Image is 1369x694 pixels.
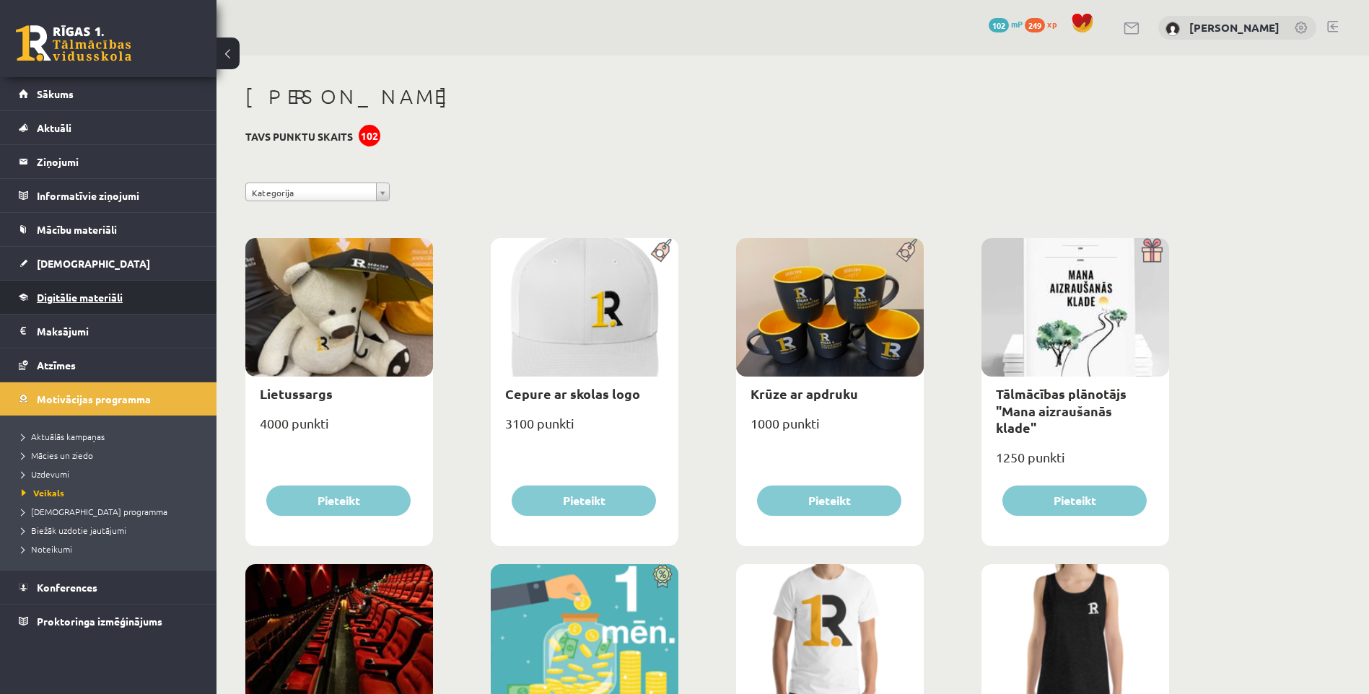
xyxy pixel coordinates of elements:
legend: Maksājumi [37,315,198,348]
div: 4000 punkti [245,411,433,447]
span: Digitālie materiāli [37,291,123,304]
button: Pieteikt [757,486,901,516]
a: Konferences [19,571,198,604]
a: Mācību materiāli [19,213,198,246]
div: 1000 punkti [736,411,924,447]
img: Atlaide [646,564,678,589]
span: Motivācijas programma [37,392,151,405]
button: Pieteikt [1002,486,1147,516]
span: Aktuāli [37,121,71,134]
a: Atzīmes [19,348,198,382]
span: Proktoringa izmēģinājums [37,615,162,628]
a: Proktoringa izmēģinājums [19,605,198,638]
a: Tālmācības plānotājs "Mana aizraušanās klade" [996,385,1127,436]
legend: Informatīvie ziņojumi [37,179,198,212]
a: Mācies un ziedo [22,449,202,462]
span: Sākums [37,87,74,100]
a: [DEMOGRAPHIC_DATA] programma [22,505,202,518]
a: [DEMOGRAPHIC_DATA] [19,247,198,280]
span: Biežāk uzdotie jautājumi [22,524,126,536]
a: Krūze ar apdruku [751,385,858,402]
a: Cepure ar skolas logo [505,385,640,402]
span: 102 [989,18,1009,32]
a: Maksājumi [19,315,198,348]
span: [DEMOGRAPHIC_DATA] [37,257,150,270]
a: Biežāk uzdotie jautājumi [22,524,202,537]
a: Aktuālās kampaņas [22,430,202,443]
span: Noteikumi [22,543,72,555]
span: Konferences [37,581,97,594]
span: xp [1047,18,1057,30]
h1: [PERSON_NAME] [245,84,1169,109]
span: Mācību materiāli [37,223,117,236]
a: Rīgas 1. Tālmācības vidusskola [16,25,131,61]
img: Alise Bogdanova [1165,22,1180,36]
span: 249 [1025,18,1045,32]
img: Dāvana ar pārsteigumu [1137,238,1169,263]
div: 1250 punkti [981,445,1169,481]
button: Pieteikt [266,486,411,516]
a: Digitālie materiāli [19,281,198,314]
a: Informatīvie ziņojumi [19,179,198,212]
a: Noteikumi [22,543,202,555]
span: mP [1011,18,1023,30]
a: Kategorija [245,183,390,201]
a: Motivācijas programma [19,382,198,416]
span: Kategorija [252,183,370,202]
a: 249 xp [1025,18,1064,30]
span: Mācies un ziedo [22,449,93,461]
span: Atzīmes [37,359,76,372]
a: Veikals [22,486,202,499]
a: Sākums [19,77,198,110]
span: Veikals [22,487,64,498]
a: Lietussargs [260,385,333,402]
button: Pieteikt [512,486,656,516]
span: Aktuālās kampaņas [22,431,105,442]
a: Uzdevumi [22,467,202,480]
a: Aktuāli [19,111,198,144]
h3: Tavs punktu skaits [245,131,353,143]
a: Ziņojumi [19,145,198,178]
legend: Ziņojumi [37,145,198,178]
a: [PERSON_NAME] [1189,20,1280,35]
a: 102 mP [989,18,1023,30]
div: 3100 punkti [491,411,678,447]
div: 102 [359,125,380,146]
img: Populāra prece [891,238,924,263]
span: Uzdevumi [22,468,69,480]
span: [DEMOGRAPHIC_DATA] programma [22,506,167,517]
img: Populāra prece [646,238,678,263]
